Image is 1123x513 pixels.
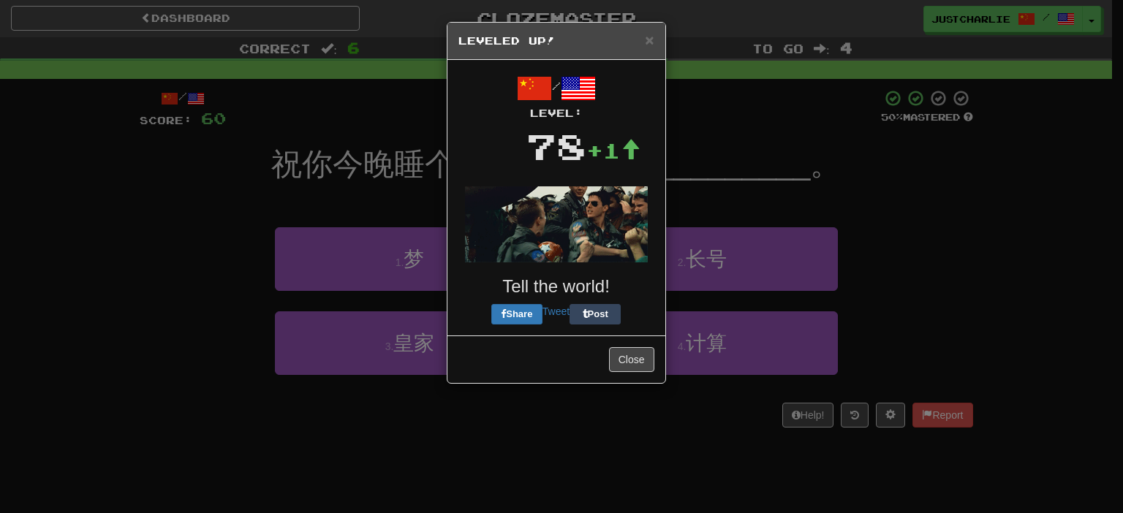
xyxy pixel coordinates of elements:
button: Share [491,304,542,324]
a: Tweet [542,305,570,317]
button: Post [570,304,621,324]
div: Level: [458,106,654,121]
button: Close [609,347,654,372]
div: / [458,71,654,121]
div: 78 [526,121,586,172]
div: +1 [586,136,640,165]
img: topgun-769e91374289d1a7cee4bdcce2229f64f1fa97f7cbbef9a35b896cb17c9c8419.gif [465,186,648,262]
button: Close [645,32,654,47]
h5: Leveled Up! [458,34,654,48]
span: × [645,31,654,48]
h3: Tell the world! [458,277,654,296]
